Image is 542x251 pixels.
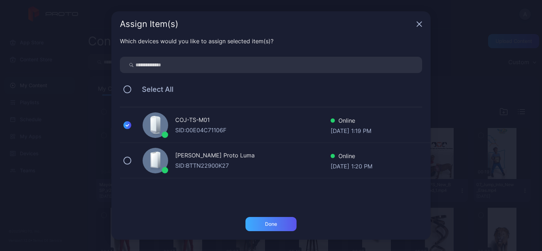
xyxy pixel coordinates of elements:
[120,20,414,28] div: Assign Item(s)
[175,126,331,134] div: SID: 00E04C71106F
[175,116,331,126] div: COJ-TS-M01
[331,127,371,134] div: [DATE] 1:19 PM
[120,37,422,45] div: Which devices would you like to assign selected item(s)?
[245,217,297,231] button: Done
[175,161,331,170] div: SID: BTTN22900K27
[331,162,372,169] div: [DATE] 1:20 PM
[135,85,173,94] span: Select All
[331,116,371,127] div: Online
[331,152,372,162] div: Online
[175,151,331,161] div: [PERSON_NAME] Proto Luma
[265,221,277,227] div: Done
